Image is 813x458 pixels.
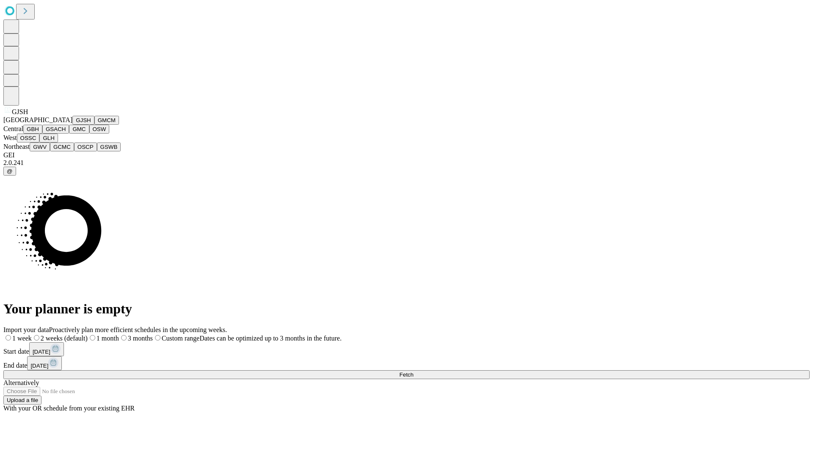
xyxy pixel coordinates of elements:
button: OSSC [17,134,40,142]
input: 1 month [90,335,95,341]
input: 1 week [6,335,11,341]
span: Fetch [399,371,413,378]
span: Import your data [3,326,49,333]
button: GMC [69,125,89,134]
button: @ [3,167,16,176]
button: OSCP [74,142,97,151]
button: GJSH [72,116,94,125]
input: Custom rangeDates can be optimized up to 3 months in the future. [155,335,160,341]
span: @ [7,168,13,174]
span: Northeast [3,143,30,150]
div: 2.0.241 [3,159,810,167]
span: 2 weeks (default) [41,335,88,342]
span: GJSH [12,108,28,115]
span: Dates can be optimized up to 3 months in the future. [199,335,341,342]
span: 1 week [12,335,32,342]
span: Custom range [162,335,199,342]
span: 1 month [97,335,119,342]
button: OSW [89,125,110,134]
span: [DATE] [33,349,50,355]
button: GBH [23,125,42,134]
input: 3 months [121,335,127,341]
button: Upload a file [3,396,41,405]
button: GCMC [50,142,74,151]
div: GEI [3,151,810,159]
span: Proactively plan more efficient schedules in the upcoming weeks. [49,326,227,333]
span: West [3,134,17,141]
span: 3 months [128,335,153,342]
button: [DATE] [29,342,64,356]
div: Start date [3,342,810,356]
button: GLH [39,134,58,142]
button: [DATE] [27,356,62,370]
button: GWV [30,142,50,151]
span: With your OR schedule from your existing EHR [3,405,135,412]
button: GSACH [42,125,69,134]
span: [GEOGRAPHIC_DATA] [3,116,72,123]
button: GMCM [94,116,119,125]
h1: Your planner is empty [3,301,810,317]
span: [DATE] [30,363,48,369]
button: GSWB [97,142,121,151]
span: Central [3,125,23,132]
div: End date [3,356,810,370]
input: 2 weeks (default) [34,335,39,341]
button: Fetch [3,370,810,379]
span: Alternatively [3,379,39,386]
